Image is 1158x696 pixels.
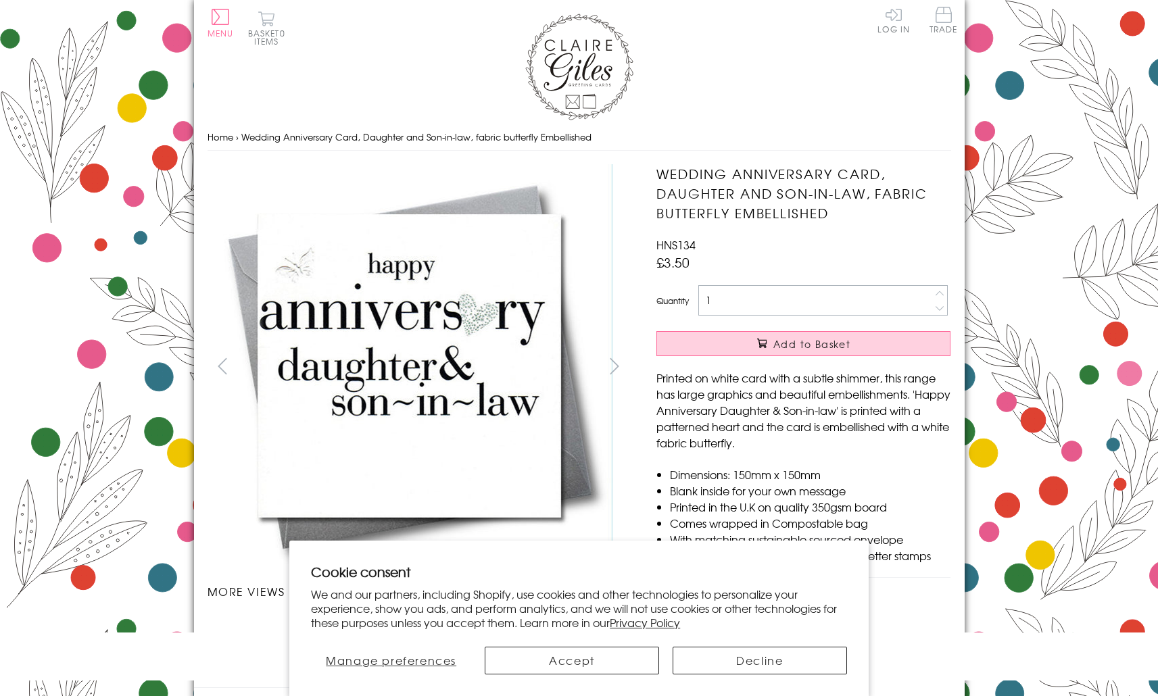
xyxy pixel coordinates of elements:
[930,7,958,36] a: Trade
[208,9,234,37] button: Menu
[599,351,629,381] button: next
[208,351,238,381] button: prev
[311,587,847,629] p: We and our partners, including Shopify, use cookies and other technologies to personalize your ex...
[656,253,690,272] span: £3.50
[670,515,950,531] li: Comes wrapped in Compostable bag
[656,370,950,451] p: Printed on white card with a subtle shimmer, this range has large graphics and beautiful embellis...
[656,295,689,307] label: Quantity
[254,27,285,47] span: 0 items
[656,164,950,222] h1: Wedding Anniversary Card, Daughter and Son-in-law, fabric butterfly Embellished
[670,531,950,547] li: With matching sustainable sourced envelope
[930,7,958,33] span: Trade
[773,337,850,351] span: Add to Basket
[241,130,592,143] span: Wedding Anniversary Card, Daughter and Son-in-law, fabric butterfly Embellished
[207,164,612,569] img: Wedding Anniversary Card, Daughter and Son-in-law, fabric butterfly Embellished
[877,7,910,33] a: Log In
[525,14,633,120] img: Claire Giles Greetings Cards
[208,130,233,143] a: Home
[656,237,696,253] span: HNS134
[629,164,1035,570] img: Wedding Anniversary Card, Daughter and Son-in-law, fabric butterfly Embellished
[656,331,950,356] button: Add to Basket
[670,466,950,482] li: Dimensions: 150mm x 150mm
[311,562,847,581] h2: Cookie consent
[670,499,950,515] li: Printed in the U.K on quality 350gsm board
[248,11,285,45] button: Basket0 items
[670,482,950,499] li: Blank inside for your own message
[236,130,239,143] span: ›
[485,647,659,674] button: Accept
[326,652,456,668] span: Manage preferences
[610,614,680,630] a: Privacy Policy
[208,613,313,643] li: Carousel Page 1 (Current Slide)
[208,27,234,39] span: Menu
[208,124,951,151] nav: breadcrumbs
[208,613,630,643] ul: Carousel Pagination
[208,583,630,599] h3: More views
[311,647,471,674] button: Manage preferences
[673,647,847,674] button: Decline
